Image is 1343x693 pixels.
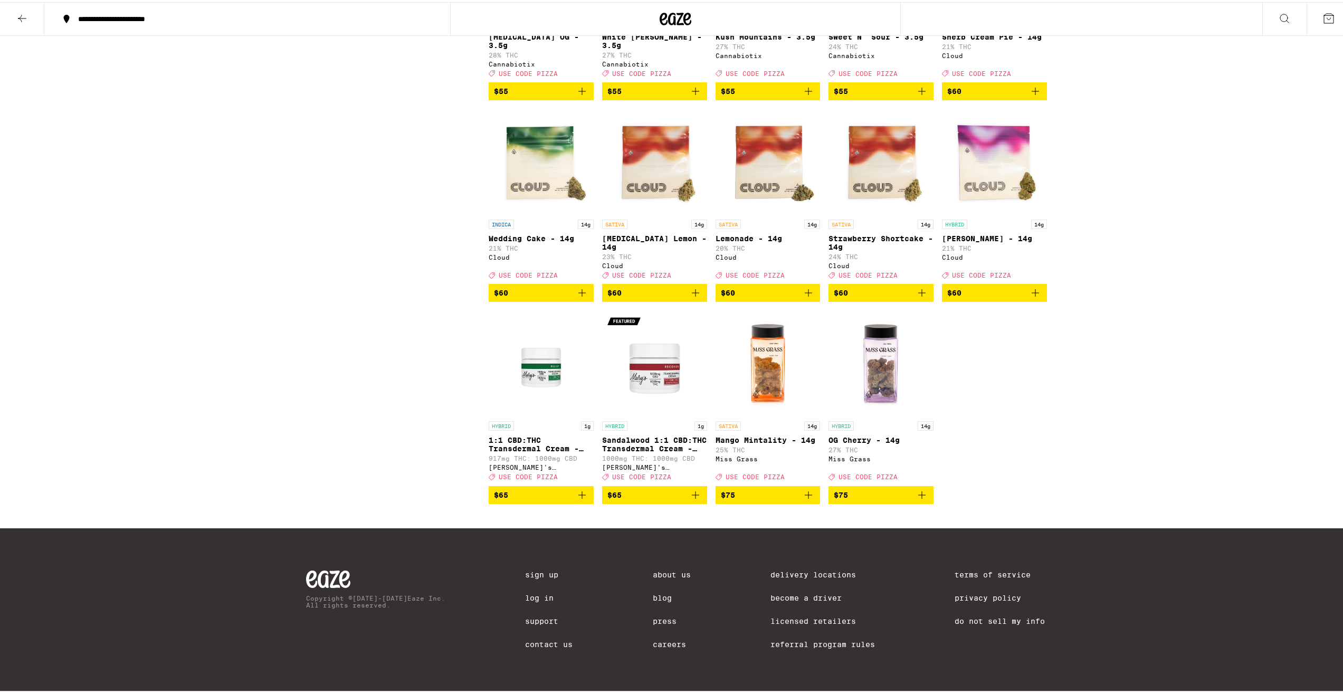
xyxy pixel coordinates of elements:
[602,260,707,267] div: Cloud
[489,31,594,48] p: [MEDICAL_DATA] OG - 3.5g
[716,252,821,259] div: Cloud
[942,50,1047,57] div: Cloud
[942,107,1047,212] img: Cloud - Runtz - 14g
[489,107,594,212] img: Cloud - Wedding Cake - 14g
[828,444,934,451] p: 27% THC
[716,434,821,442] p: Mango Mintality - 14g
[716,419,741,429] p: SATIVA
[716,444,821,451] p: 25% THC
[955,592,1045,600] a: Privacy Policy
[721,489,735,497] span: $75
[828,41,934,48] p: 24% THC
[828,484,934,502] button: Add to bag
[525,615,573,623] a: Support
[602,434,707,451] p: Sandalwood 1:1 CBD:THC Transdermal Cream - 1000mg
[607,85,622,93] span: $55
[525,568,573,577] a: Sign Up
[721,85,735,93] span: $55
[602,232,707,249] p: [MEDICAL_DATA] Lemon - 14g
[489,232,594,241] p: Wedding Cake - 14g
[952,68,1011,75] span: USE CODE PIZZA
[804,419,820,429] p: 14g
[489,50,594,56] p: 28% THC
[716,107,821,282] a: Open page for Lemonade - 14g from Cloud
[602,419,627,429] p: HYBRID
[828,31,934,39] p: Sweet N' Sour - 3.5g
[716,80,821,98] button: Add to bag
[499,68,558,75] span: USE CODE PIZZA
[942,31,1047,39] p: Sherb Cream Pie - 14g
[602,251,707,258] p: 23% THC
[489,453,594,460] p: 917mg THC: 1000mg CBD
[602,308,707,483] a: Open page for Sandalwood 1:1 CBD:THC Transdermal Cream - 1000mg from Mary's Medicinals
[942,41,1047,48] p: 21% THC
[602,107,707,282] a: Open page for Amnesia Lemon - 14g from Cloud
[716,484,821,502] button: Add to bag
[653,638,691,647] a: Careers
[489,308,594,414] img: Mary's Medicinals - 1:1 CBD:THC Transdermal Cream - 1000mg
[942,282,1047,300] button: Add to bag
[726,68,785,75] span: USE CODE PIZZA
[499,472,558,479] span: USE CODE PIZZA
[942,232,1047,241] p: [PERSON_NAME] - 14g
[942,252,1047,259] div: Cloud
[612,472,671,479] span: USE CODE PIZZA
[828,251,934,258] p: 24% THC
[691,217,707,227] p: 14g
[602,59,707,65] div: Cannabiotix
[770,638,875,647] a: Referral Program Rules
[918,419,934,429] p: 14g
[716,217,741,227] p: SATIVA
[955,568,1045,577] a: Terms of Service
[489,462,594,469] div: [PERSON_NAME]'s Medicinals
[607,489,622,497] span: $65
[828,107,934,282] a: Open page for Strawberry Shortcake - 14g from Cloud
[306,593,445,606] p: Copyright © [DATE]-[DATE] Eaze Inc. All rights reserved.
[726,270,785,277] span: USE CODE PIZZA
[716,453,821,460] div: Miss Grass
[602,217,627,227] p: SATIVA
[828,232,934,249] p: Strawberry Shortcake - 14g
[602,107,707,212] img: Cloud - Amnesia Lemon - 14g
[839,472,898,479] span: USE CODE PIZZA
[721,287,735,295] span: $60
[602,80,707,98] button: Add to bag
[947,85,961,93] span: $60
[489,80,594,98] button: Add to bag
[770,615,875,623] a: Licensed Retailers
[489,59,594,65] div: Cannabiotix
[489,484,594,502] button: Add to bag
[828,282,934,300] button: Add to bag
[828,50,934,57] div: Cannabiotix
[828,260,934,267] div: Cloud
[602,484,707,502] button: Add to bag
[653,568,691,577] a: About Us
[828,217,854,227] p: SATIVA
[918,217,934,227] p: 14g
[525,638,573,647] a: Contact Us
[1031,217,1047,227] p: 14g
[834,489,848,497] span: $75
[716,107,821,212] img: Cloud - Lemonade - 14g
[489,434,594,451] p: 1:1 CBD:THC Transdermal Cream - 1000mg
[942,243,1047,250] p: 21% THC
[942,80,1047,98] button: Add to bag
[828,308,934,483] a: Open page for OG Cherry - 14g from Miss Grass
[716,308,821,414] img: Miss Grass - Mango Mintality - 14g
[828,107,934,212] img: Cloud - Strawberry Shortcake - 14g
[694,419,707,429] p: 1g
[499,270,558,277] span: USE CODE PIZZA
[947,287,961,295] span: $60
[494,85,508,93] span: $55
[489,419,514,429] p: HYBRID
[716,243,821,250] p: 20% THC
[607,287,622,295] span: $60
[834,287,848,295] span: $60
[828,419,854,429] p: HYBRID
[653,592,691,600] a: Blog
[489,243,594,250] p: 21% THC
[716,232,821,241] p: Lemonade - 14g
[494,287,508,295] span: $60
[716,308,821,483] a: Open page for Mango Mintality - 14g from Miss Grass
[602,462,707,469] div: [PERSON_NAME]'s Medicinals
